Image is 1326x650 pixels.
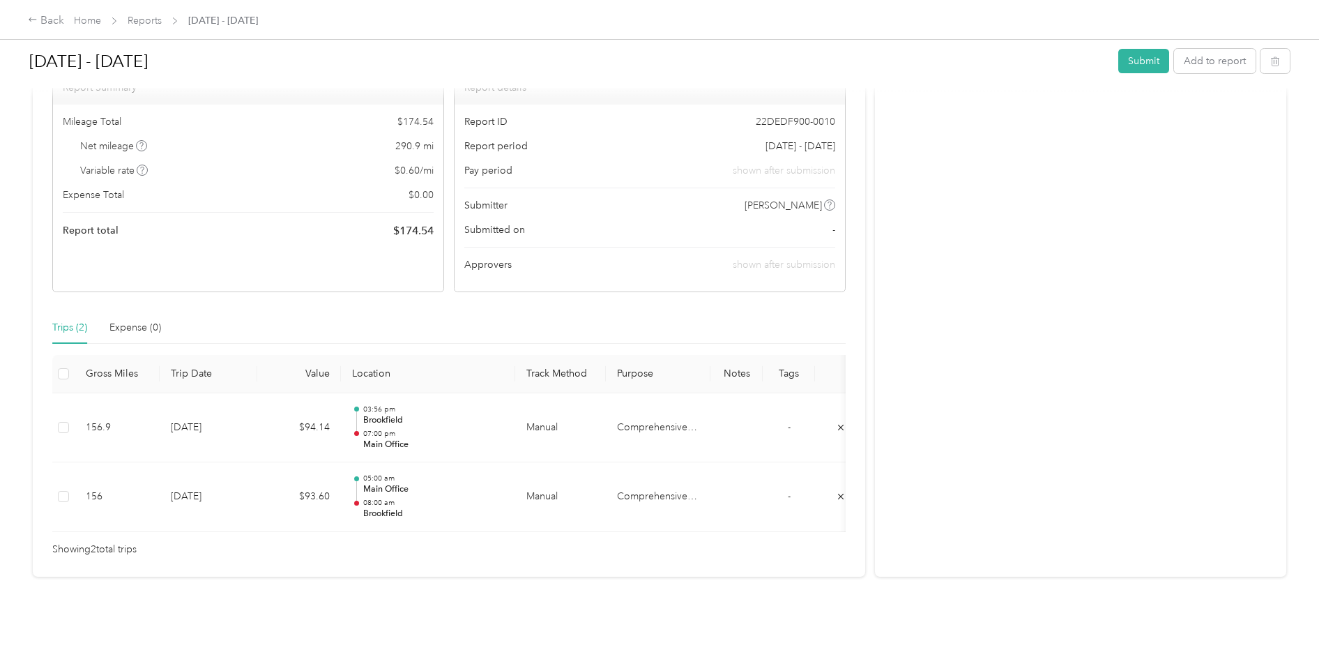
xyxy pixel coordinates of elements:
div: Trips (2) [52,320,87,335]
div: Expense (0) [109,320,161,335]
p: 03:56 pm [363,405,504,414]
span: Report ID [464,114,508,129]
p: Main Office [363,439,504,451]
p: 05:00 am [363,474,504,483]
td: 156.9 [75,393,160,463]
span: Report period [464,139,528,153]
th: Track Method [515,355,606,393]
td: Comprehensive Prosthetics & Orthotics [606,462,710,532]
span: 290.9 mi [395,139,434,153]
span: Report total [63,223,119,238]
a: Home [74,15,101,27]
button: Submit [1118,49,1169,73]
p: 08:00 am [363,498,504,508]
div: Back [28,13,64,29]
span: Approvers [464,257,512,272]
p: Main Office [363,483,504,496]
td: Manual [515,462,606,532]
p: Brookfield [363,508,504,520]
h1: Sep 16 - 30, 2025 [29,45,1108,78]
th: Location [341,355,515,393]
span: Showing 2 total trips [52,542,137,557]
span: Variable rate [80,163,148,178]
span: $ 174.54 [393,222,434,239]
th: Gross Miles [75,355,160,393]
span: Pay period [464,163,512,178]
td: Manual [515,393,606,463]
th: Tags [763,355,815,393]
button: Add to report [1174,49,1256,73]
span: Submitted on [464,222,525,237]
p: 07:00 pm [363,429,504,439]
th: Value [257,355,341,393]
th: Notes [710,355,763,393]
td: [DATE] [160,462,257,532]
span: - [788,490,791,502]
td: $93.60 [257,462,341,532]
span: $ 174.54 [397,114,434,129]
th: Trip Date [160,355,257,393]
span: 22DEDF900-0010 [756,114,835,129]
span: [DATE] - [DATE] [765,139,835,153]
span: Expense Total [63,188,124,202]
span: - [788,421,791,433]
span: [PERSON_NAME] [745,198,822,213]
span: Submitter [464,198,508,213]
span: $ 0.60 / mi [395,163,434,178]
span: shown after submission [733,259,835,271]
p: Brookfield [363,414,504,427]
td: $94.14 [257,393,341,463]
td: 156 [75,462,160,532]
span: $ 0.00 [409,188,434,202]
td: Comprehensive Prosthetics & Orthotics [606,393,710,463]
span: - [832,222,835,237]
a: Reports [128,15,162,27]
span: Mileage Total [63,114,121,129]
th: Purpose [606,355,710,393]
td: [DATE] [160,393,257,463]
span: Net mileage [80,139,148,153]
span: shown after submission [733,163,835,178]
span: [DATE] - [DATE] [188,13,258,28]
